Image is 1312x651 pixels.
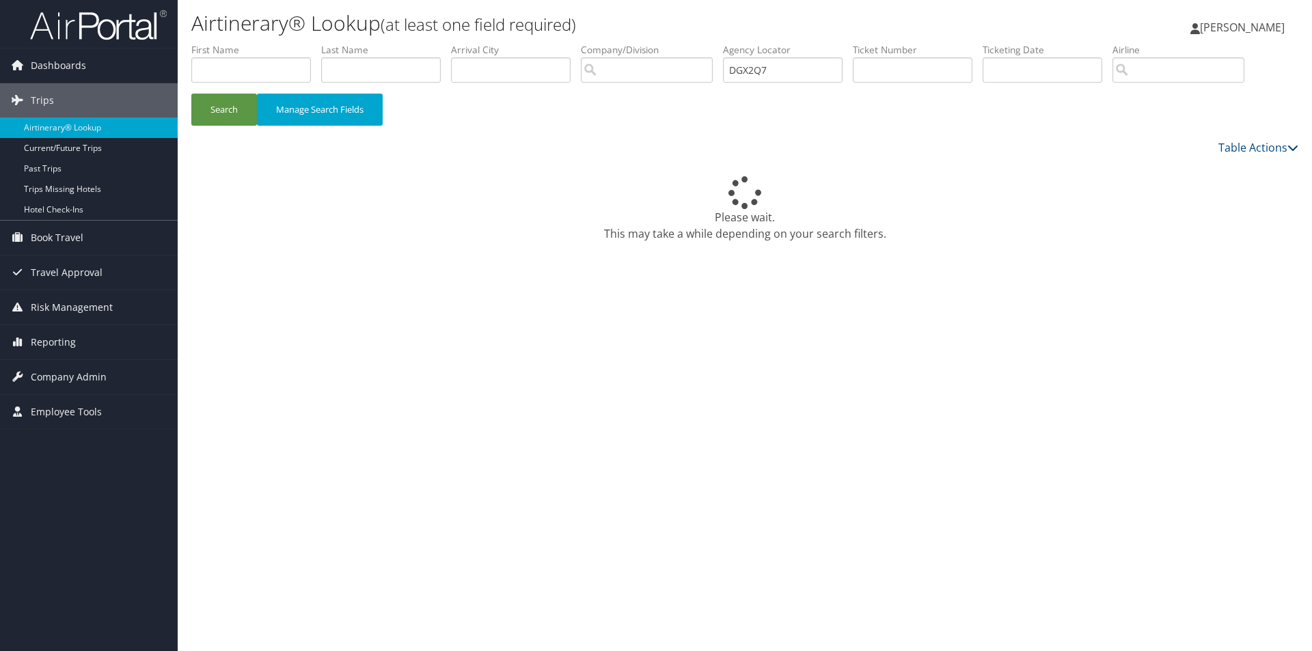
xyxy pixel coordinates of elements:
label: Agency Locator [723,43,853,57]
label: Company/Division [581,43,723,57]
span: Risk Management [31,290,113,324]
span: Travel Approval [31,255,102,290]
span: [PERSON_NAME] [1200,20,1285,35]
button: Manage Search Fields [257,94,383,126]
label: Ticket Number [853,43,983,57]
a: Table Actions [1218,140,1298,155]
label: Ticketing Date [983,43,1112,57]
span: Trips [31,83,54,117]
span: Reporting [31,325,76,359]
label: Last Name [321,43,451,57]
span: Dashboards [31,49,86,83]
small: (at least one field required) [381,13,576,36]
span: Book Travel [31,221,83,255]
div: Please wait. This may take a while depending on your search filters. [191,176,1298,242]
span: Company Admin [31,360,107,394]
a: [PERSON_NAME] [1190,7,1298,48]
img: airportal-logo.png [30,9,167,41]
span: Employee Tools [31,395,102,429]
label: First Name [191,43,321,57]
label: Airline [1112,43,1255,57]
button: Search [191,94,257,126]
label: Arrival City [451,43,581,57]
h1: Airtinerary® Lookup [191,9,929,38]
